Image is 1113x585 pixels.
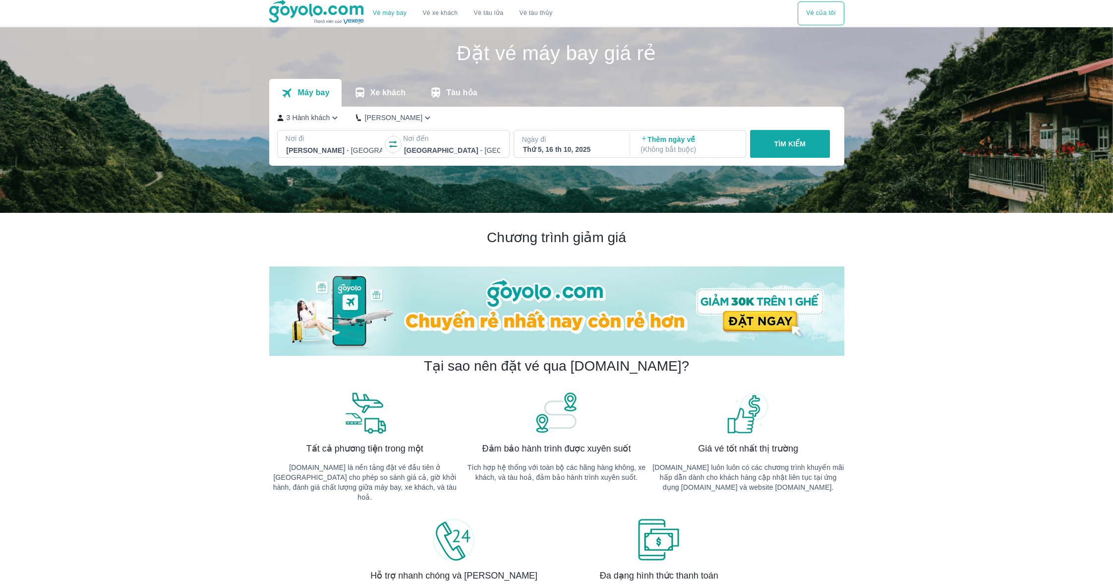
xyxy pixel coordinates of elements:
p: Ngày đi [522,134,620,144]
a: Vé máy bay [373,9,407,17]
a: Vé tàu lửa [466,1,512,25]
span: Hỗ trợ nhanh chóng và [PERSON_NAME] [370,570,537,582]
p: [DOMAIN_NAME] là nền tảng đặt vé đầu tiên ở [GEOGRAPHIC_DATA] cho phép so sánh giá cả, giờ khởi h... [269,462,461,502]
div: Thứ 5, 16 th 10, 2025 [523,144,619,154]
p: Nơi đến [403,133,501,143]
img: banner [534,391,579,435]
span: Giá vé tốt nhất thị trường [698,443,798,455]
a: Vé xe khách [422,9,458,17]
h1: Đặt vé máy bay giá rẻ [269,43,844,63]
div: choose transportation mode [798,1,844,25]
img: banner [343,391,387,435]
img: banner [637,518,681,562]
button: TÌM KIẾM [750,130,830,158]
span: Tất cả phương tiện trong một [306,443,423,455]
p: Nơi đi [286,133,384,143]
div: choose transportation mode [365,1,560,25]
button: Vé tàu thủy [511,1,560,25]
span: Đảm bảo hành trình được xuyên suốt [482,443,631,455]
p: TÌM KIẾM [774,139,806,149]
p: Tích hợp hệ thống với toàn bộ các hãng hàng không, xe khách, và tàu hoả, đảm bảo hành trình xuyên... [461,462,652,482]
p: ( Không bắt buộc ) [641,144,737,154]
button: [PERSON_NAME] [356,113,433,123]
span: Đa dạng hình thức thanh toán [600,570,718,582]
p: Thêm ngày về [641,134,737,154]
p: 3 Hành khách [287,113,330,123]
p: Máy bay [297,88,329,98]
button: Vé của tôi [798,1,844,25]
p: Tàu hỏa [446,88,477,98]
h2: Chương trình giảm giá [269,229,844,247]
img: banner-home [269,266,844,356]
p: [DOMAIN_NAME] luôn luôn có các chương trình khuyến mãi hấp dẫn dành cho khách hàng cập nhật liên ... [652,462,844,492]
img: banner [432,518,476,562]
button: 3 Hành khách [277,113,341,123]
img: banner [726,391,770,435]
h2: Tại sao nên đặt vé qua [DOMAIN_NAME]? [424,357,689,375]
p: Xe khách [370,88,406,98]
p: [PERSON_NAME] [364,113,422,123]
div: transportation tabs [269,79,489,107]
